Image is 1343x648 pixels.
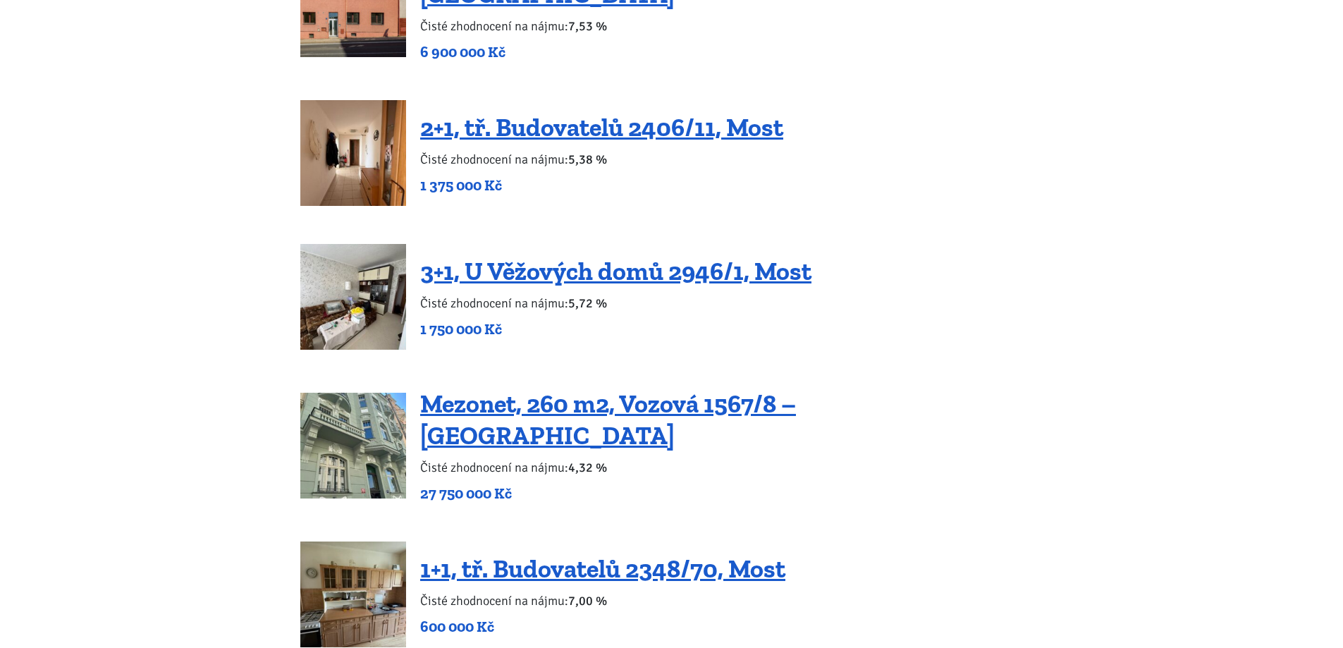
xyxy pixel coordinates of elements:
b: 5,38 % [568,152,607,167]
b: 4,32 % [568,460,607,475]
p: 27 750 000 Kč [420,484,1043,503]
p: Čisté zhodnocení na nájmu: [420,16,1043,36]
p: 1 750 000 Kč [420,319,811,339]
a: 3+1, U Věžových domů 2946/1, Most [420,256,811,286]
p: 600 000 Kč [420,617,785,637]
p: 6 900 000 Kč [420,42,1043,62]
p: Čisté zhodnocení na nájmu: [420,458,1043,477]
p: 1 375 000 Kč [420,176,783,195]
p: Čisté zhodnocení na nájmu: [420,591,785,611]
p: Čisté zhodnocení na nájmu: [420,293,811,313]
b: 5,72 % [568,295,607,311]
a: 2+1, tř. Budovatelů 2406/11, Most [420,112,783,142]
b: 7,00 % [568,593,607,609]
p: Čisté zhodnocení na nájmu: [420,149,783,169]
b: 7,53 % [568,18,607,34]
a: 1+1, tř. Budovatelů 2348/70, Most [420,554,785,584]
a: Mezonet, 260 m2, Vozová 1567/8 – [GEOGRAPHIC_DATA] [420,389,796,451]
